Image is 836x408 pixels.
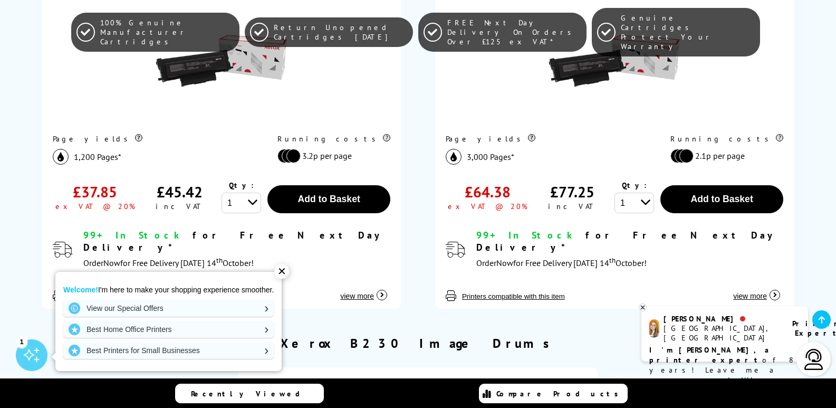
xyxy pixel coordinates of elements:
[249,375,457,389] a: Genuine Xerox Drum Cartridge (12,000 Pages)
[274,264,289,279] div: ✕
[337,281,390,301] button: view more
[660,185,783,213] button: Add to Basket
[670,149,778,163] li: 2.1p per page
[157,182,203,202] div: £45.42
[621,13,754,51] span: Genuine Cartridges Protect Your Warranty
[446,149,462,165] img: black_icon.svg
[83,229,184,241] span: 99+ In Stock
[191,389,311,398] span: Recently Viewed
[733,292,767,300] span: view more
[476,258,647,268] span: Order for Free Delivery [DATE] 14 October!
[664,324,779,343] div: [GEOGRAPHIC_DATA], [GEOGRAPHIC_DATA]
[476,229,777,253] span: for Free Next Day Delivery*
[277,134,390,144] div: Running costs
[175,384,324,403] a: Recently Viewed
[622,181,647,190] span: Qty:
[229,181,254,190] span: Qty:
[216,255,223,265] sup: th
[550,182,594,202] div: £77.25
[447,18,581,46] span: FREE Next Day Delivery On Orders Over £125 ex VAT*
[459,292,568,301] button: Printers compatible with this item
[448,202,527,211] div: ex VAT @ 20%
[803,349,824,370] img: user-headset-light.svg
[280,335,556,352] h2: Xerox B230 Image Drums
[63,300,274,317] a: View our Special Offers
[274,23,407,42] span: Return Unopened Cartridges [DATE]
[479,384,628,403] a: Compare Products
[103,258,120,268] span: Now
[277,149,385,163] li: 3.2p per page
[83,229,385,253] span: for Free Next Day Delivery*
[465,182,511,202] div: £64.38
[55,202,135,211] div: ex VAT @ 20%
[670,134,783,144] div: Running costs
[649,345,800,395] p: of 8 years! Leave me a message and I'll respond ASAP
[496,258,513,268] span: Now
[73,182,117,202] div: £37.85
[476,229,576,241] span: 99+ In Stock
[664,314,779,324] div: [PERSON_NAME]
[267,185,390,213] button: Add to Basket
[649,345,772,365] b: I'm [PERSON_NAME], a printer expert
[63,286,98,294] strong: Welcome!
[156,202,204,211] div: inc VAT
[690,194,753,204] span: Add to Basket
[446,134,648,144] div: Page yields
[467,151,514,162] span: 3,000 Pages*
[53,149,69,165] img: black_icon.svg
[74,151,121,162] span: 1,200 Pages*
[83,258,254,268] span: Order for Free Delivery [DATE] 14 October!
[730,281,783,301] button: view more
[649,319,659,338] img: amy-livechat.png
[63,342,274,359] a: Best Printers for Small Businesses
[496,389,624,398] span: Compare Products
[16,336,27,347] div: 1
[609,255,616,265] sup: th
[100,18,234,46] span: 100% Genuine Manufacturer Cartridges
[63,321,274,338] a: Best Home Office Printers
[53,134,255,144] div: Page yields
[83,229,390,271] div: modal_delivery
[476,229,783,271] div: modal_delivery
[63,285,274,295] p: I'm here to make your shopping experience smoother.
[548,202,596,211] div: inc VAT
[340,292,374,300] span: view more
[298,194,360,204] span: Add to Basket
